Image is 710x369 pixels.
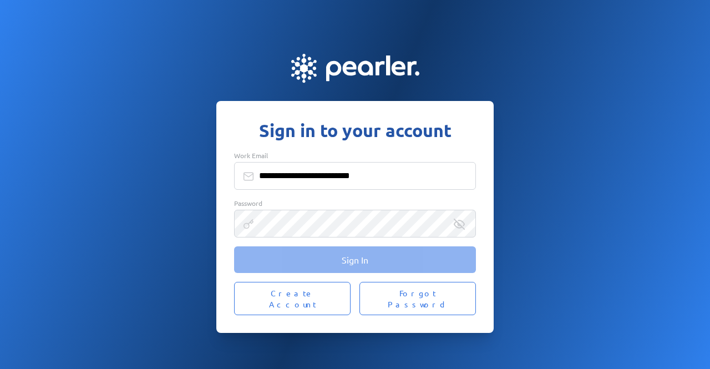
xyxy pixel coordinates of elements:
button: Sign In [234,246,476,273]
span: Forgot Password [373,287,463,310]
button: Create Account [234,282,351,315]
span: Create Account [247,287,337,310]
h1: Sign in to your account [234,119,476,142]
span: Work Email [234,151,268,160]
div: Reveal Password [454,219,465,230]
span: Sign In [342,254,368,265]
span: Password [234,199,262,208]
button: Forgot Password [359,282,476,315]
